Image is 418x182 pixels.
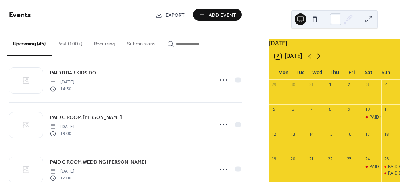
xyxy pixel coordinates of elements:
[50,79,74,86] span: [DATE]
[290,107,295,112] div: 6
[271,131,276,137] div: 12
[165,11,185,19] span: Export
[50,124,74,130] span: [DATE]
[50,158,146,166] a: PAID C ROOM WEDDING [PERSON_NAME]
[52,29,88,55] button: Past (100+)
[346,107,352,112] div: 9
[50,86,74,92] span: 14:30
[384,156,389,162] div: 25
[88,29,121,55] button: Recurring
[193,9,242,21] button: Add Event
[269,39,400,47] div: [DATE]
[309,65,326,80] div: Wed
[50,113,122,121] a: PAID C ROOM [PERSON_NAME]
[381,164,400,170] div: PAID B BAR LEAH
[327,131,333,137] div: 15
[384,131,389,137] div: 18
[327,156,333,162] div: 22
[50,168,74,175] span: [DATE]
[271,82,276,87] div: 29
[327,107,333,112] div: 8
[275,65,292,80] div: Mon
[309,107,314,112] div: 7
[150,9,190,21] a: Export
[326,65,343,80] div: Thu
[9,8,31,22] span: Events
[290,82,295,87] div: 30
[271,156,276,162] div: 19
[363,114,382,120] div: PAID C ROOM KAREN
[365,131,370,137] div: 17
[381,170,400,177] div: PAID B BAR LEAY HILTON
[292,65,309,80] div: Tue
[309,156,314,162] div: 21
[209,11,236,19] span: Add Event
[7,29,52,56] button: Upcoming (45)
[384,107,389,112] div: 11
[343,65,360,80] div: Fri
[271,107,276,112] div: 5
[50,69,96,77] a: PAID B BAR KIDS DO
[327,82,333,87] div: 1
[309,131,314,137] div: 14
[365,82,370,87] div: 3
[346,156,352,162] div: 23
[309,82,314,87] div: 31
[377,65,394,80] div: Sun
[369,164,411,170] div: PAID B BAR KIDS DO
[272,51,304,61] button: 8[DATE]
[365,107,370,112] div: 10
[290,156,295,162] div: 20
[50,175,74,181] span: 12:00
[360,65,377,80] div: Sat
[363,164,382,170] div: PAID B BAR KIDS DO
[290,131,295,137] div: 13
[365,156,370,162] div: 24
[121,29,161,55] button: Submissions
[346,82,352,87] div: 2
[346,131,352,137] div: 16
[384,82,389,87] div: 4
[50,114,122,121] span: PAID C ROOM [PERSON_NAME]
[50,130,74,137] span: 19:00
